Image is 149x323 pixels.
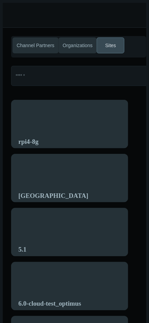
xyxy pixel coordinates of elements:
nx-search-highlight: 5.1 [18,246,26,253]
nx-search-highlight: rpi4-8g [18,138,38,145]
button: Channel Partners [12,37,59,53]
span: Channel Partners [15,42,56,49]
span: Sites [104,42,117,49]
nx-search-highlight: 6.0-cloud-test_optimus [18,300,81,307]
button: Sites [97,37,124,53]
span: Organizations [61,42,94,49]
nx-search-highlight: [GEOGRAPHIC_DATA] [18,192,88,199]
button: Organizations [59,37,97,53]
